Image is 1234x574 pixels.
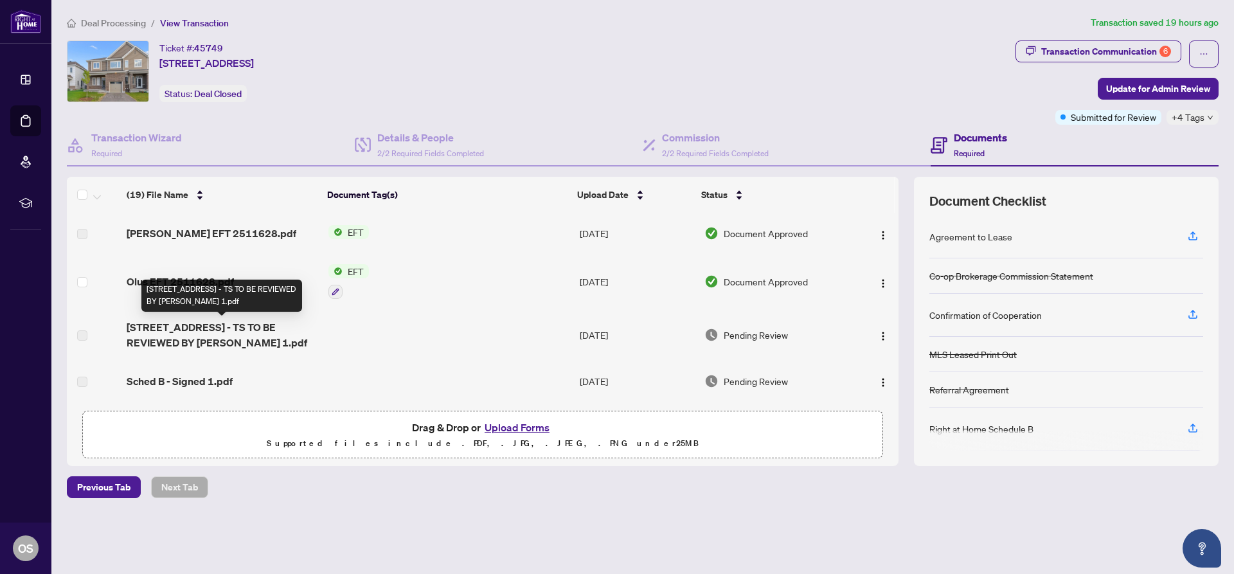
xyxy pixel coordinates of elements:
[929,382,1009,397] div: Referral Agreement
[878,278,888,289] img: Logo
[377,130,484,145] h4: Details & People
[159,55,254,71] span: [STREET_ADDRESS]
[67,19,76,28] span: home
[343,225,369,239] span: EFT
[343,264,369,278] span: EFT
[878,331,888,341] img: Logo
[377,148,484,158] span: 2/2 Required Fields Completed
[696,177,851,213] th: Status
[322,177,573,213] th: Document Tag(s)
[954,130,1007,145] h4: Documents
[159,40,223,55] div: Ticket #:
[873,271,893,292] button: Logo
[1098,78,1219,100] button: Update for Admin Review
[724,226,808,240] span: Document Approved
[10,10,41,33] img: logo
[67,476,141,498] button: Previous Tab
[481,419,553,436] button: Upload Forms
[954,148,985,158] span: Required
[127,373,233,389] span: Sched B - Signed 1.pdf
[575,254,699,309] td: [DATE]
[127,226,296,241] span: [PERSON_NAME] EFT 2511628.pdf
[575,309,699,361] td: [DATE]
[151,476,208,498] button: Next Tab
[1091,15,1219,30] article: Transaction saved 19 hours ago
[704,328,719,342] img: Document Status
[81,17,146,29] span: Deal Processing
[328,264,343,278] img: Status Icon
[328,225,343,239] img: Status Icon
[91,148,122,158] span: Required
[141,280,302,312] div: [STREET_ADDRESS] - TS TO BE REVIEWED BY [PERSON_NAME] 1.pdf
[873,371,893,391] button: Logo
[1172,110,1204,125] span: +4 Tags
[127,188,188,202] span: (19) File Name
[18,539,33,557] span: OS
[929,347,1017,361] div: MLS Leased Print Out
[1071,110,1156,124] span: Submitted for Review
[724,328,788,342] span: Pending Review
[151,15,155,30] li: /
[873,325,893,345] button: Logo
[121,177,322,213] th: (19) File Name
[1207,114,1213,121] span: down
[878,377,888,388] img: Logo
[127,274,234,289] span: Olus EFT 2511628.pdf
[724,374,788,388] span: Pending Review
[704,274,719,289] img: Document Status
[194,42,223,54] span: 45749
[929,192,1046,210] span: Document Checklist
[194,88,242,100] span: Deal Closed
[878,230,888,240] img: Logo
[328,225,369,239] button: Status IconEFT
[572,177,696,213] th: Upload Date
[127,319,317,350] span: [STREET_ADDRESS] - TS TO BE REVIEWED BY [PERSON_NAME] 1.pdf
[662,148,769,158] span: 2/2 Required Fields Completed
[575,361,699,402] td: [DATE]
[1183,529,1221,568] button: Open asap
[77,477,130,498] span: Previous Tab
[1106,78,1210,99] span: Update for Admin Review
[929,422,1033,436] div: Right at Home Schedule B
[91,436,875,451] p: Supported files include .PDF, .JPG, .JPEG, .PNG under 25 MB
[1015,40,1181,62] button: Transaction Communication6
[328,264,369,299] button: Status IconEFT
[83,411,882,459] span: Drag & Drop orUpload FormsSupported files include .PDF, .JPG, .JPEG, .PNG under25MB
[67,41,148,102] img: IMG-X12235770_1.jpg
[704,226,719,240] img: Document Status
[662,130,769,145] h4: Commission
[873,223,893,244] button: Logo
[1159,46,1171,57] div: 6
[160,17,229,29] span: View Transaction
[577,188,629,202] span: Upload Date
[929,229,1012,244] div: Agreement to Lease
[159,85,247,102] div: Status:
[575,402,699,443] td: [DATE]
[412,419,553,436] span: Drag & Drop or
[929,308,1042,322] div: Confirmation of Cooperation
[929,269,1093,283] div: Co-op Brokerage Commission Statement
[704,374,719,388] img: Document Status
[91,130,182,145] h4: Transaction Wizard
[575,213,699,254] td: [DATE]
[724,274,808,289] span: Document Approved
[1041,41,1171,62] div: Transaction Communication
[701,188,728,202] span: Status
[1199,49,1208,58] span: ellipsis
